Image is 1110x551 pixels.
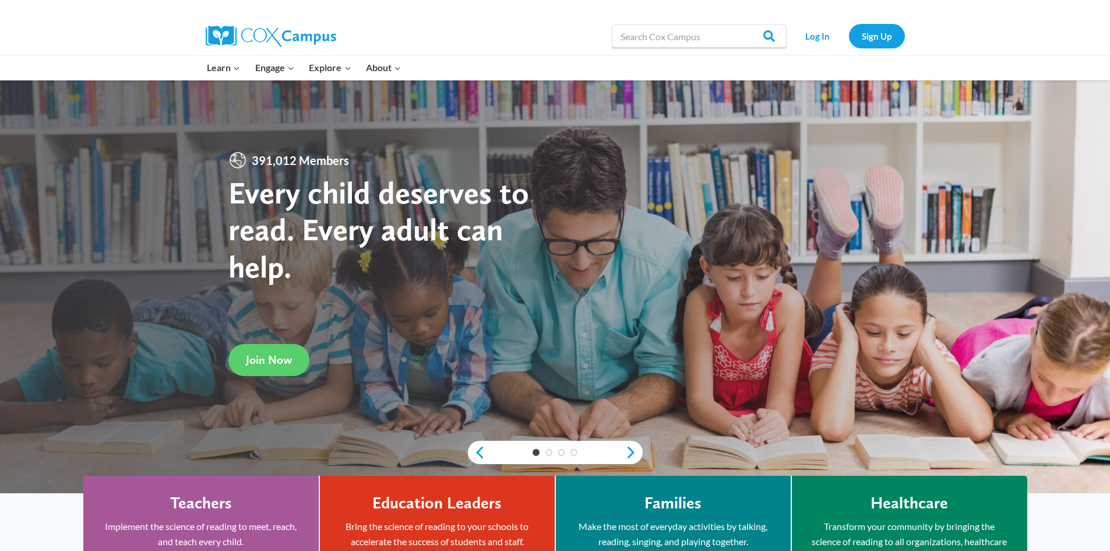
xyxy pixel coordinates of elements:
[570,449,577,456] a: 4
[101,519,301,549] p: Implement the science of reading to meet, reach, and teach every child.
[228,344,309,376] a: Join Now
[309,60,351,75] span: Explore
[247,151,354,170] span: 391,012 Members
[612,24,787,48] input: Search Cox Campus
[366,60,401,75] span: About
[207,60,240,75] span: Learn
[246,353,292,367] span: Join Now
[625,445,643,459] a: next
[644,493,702,513] h4: Families
[228,174,529,285] strong: Every child deserves to read. Every adult can help.
[255,60,294,75] span: Engage
[206,26,336,47] img: Cox Campus
[468,445,485,459] a: previous
[871,493,948,513] h4: Healthcare
[200,55,408,80] nav: Primary Navigation
[372,493,502,513] h4: Education Leaders
[170,493,232,513] h4: Teachers
[558,449,565,456] a: 3
[792,24,843,48] a: Log In
[545,449,552,456] a: 2
[468,441,643,464] div: content slider buttons
[337,519,537,549] p: Bring the science of reading to your schools to accelerate the success of students and staff.
[849,24,905,48] a: Sign Up
[573,519,773,549] p: Make the most of everyday activities by talking, reading, singing, and playing together.
[533,449,540,456] a: 1
[792,24,905,48] nav: Secondary Navigation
